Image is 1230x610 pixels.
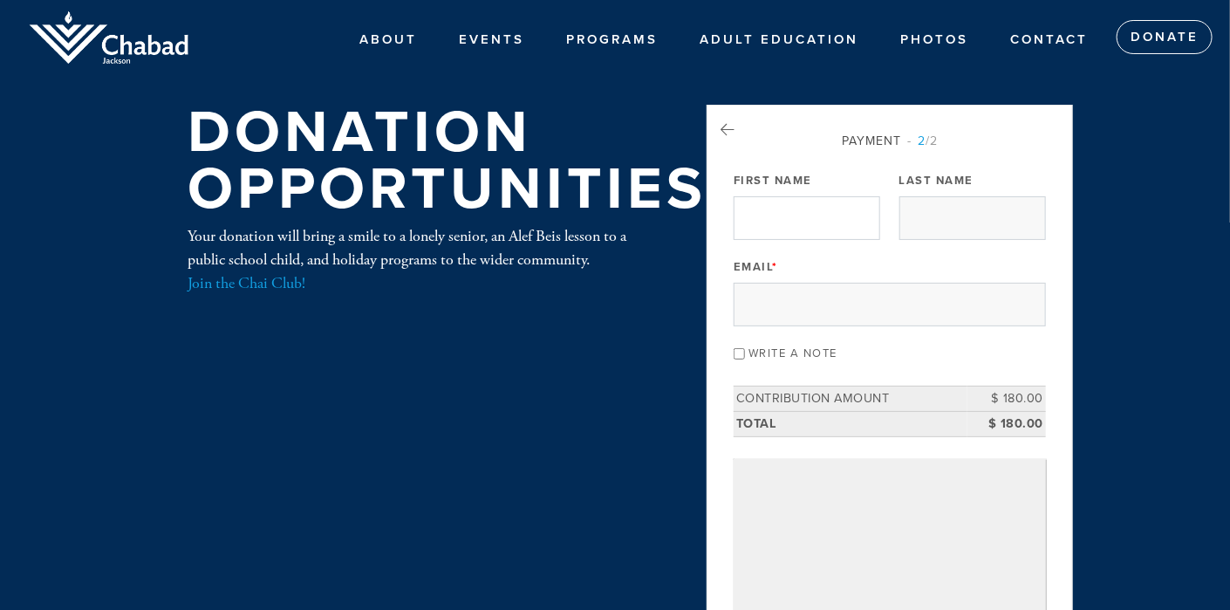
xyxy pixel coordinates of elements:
[918,134,926,148] span: 2
[734,132,1046,150] div: Payment
[346,23,430,56] a: ABOUT
[748,346,837,360] label: Write a note
[734,411,967,436] td: Total
[899,173,974,188] label: Last Name
[734,387,967,412] td: Contribution Amount
[967,387,1046,412] td: $ 180.00
[188,224,650,295] div: Your donation will bring a smile to a lonely senior, an Alef Beis lesson to a public school child...
[773,260,779,274] span: This field is required.
[967,411,1046,436] td: $ 180.00
[734,259,778,275] label: Email
[188,105,707,217] h1: Donation Opportunities
[446,23,537,56] a: Events
[997,23,1101,56] a: Contact
[188,273,305,293] a: Join the Chai Club!
[1117,20,1213,55] a: Donate
[887,23,981,56] a: Photos
[26,9,192,67] img: Jackson%20Logo_0.png
[687,23,871,56] a: Adult Education
[734,173,812,188] label: First Name
[907,134,938,148] span: /2
[553,23,671,56] a: PROGRAMS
